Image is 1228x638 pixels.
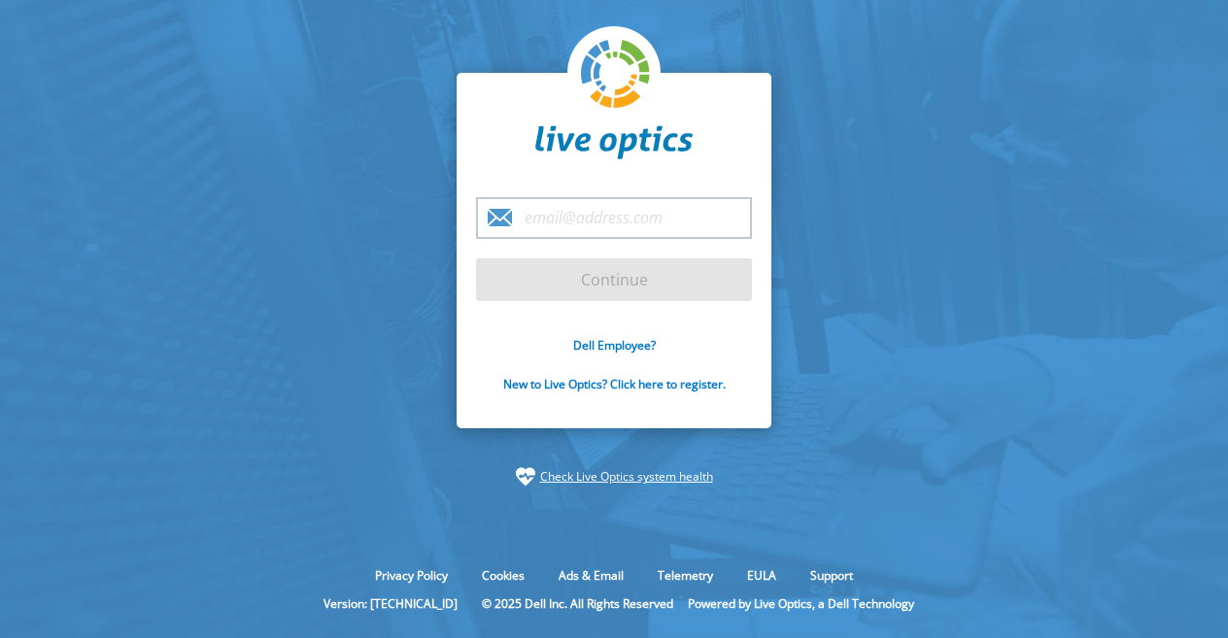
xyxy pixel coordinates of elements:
[360,567,462,584] a: Privacy Policy
[516,467,535,487] img: status-check-icon.svg
[581,40,651,110] img: liveoptics-logo.svg
[544,567,638,584] a: Ads & Email
[503,376,726,392] a: New to Live Optics? Click here to register.
[733,567,791,584] a: EULA
[476,197,752,239] input: email@address.com
[643,567,728,584] a: Telemetry
[573,337,656,353] a: Dell Employee?
[314,595,467,612] li: Version: [TECHNICAL_ID]
[796,567,868,584] a: Support
[688,595,914,612] li: Powered by Live Optics, a Dell Technology
[540,467,713,487] a: Check Live Optics system health
[467,567,539,584] a: Cookies
[535,125,693,160] img: liveoptics-word.svg
[472,595,683,612] li: © 2025 Dell Inc. All Rights Reserved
